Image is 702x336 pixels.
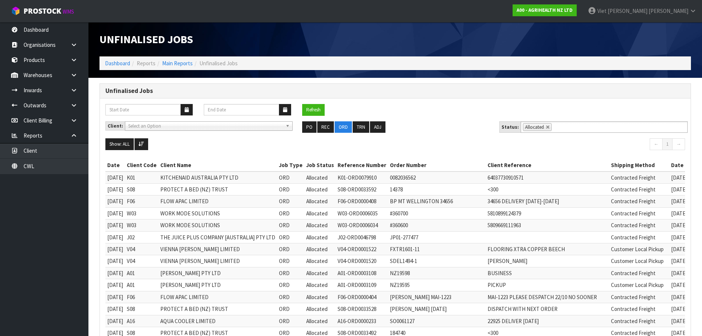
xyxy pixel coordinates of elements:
td: Contracted Freight [609,291,669,303]
th: Client Reference [486,159,609,171]
td: V04-ORD0001520 [336,255,388,267]
img: cube-alt.png [11,6,20,15]
td: 5809669111963 [486,219,609,231]
button: ORD [335,121,352,133]
td: Contracted Freight [609,183,669,195]
td: [DATE] [105,267,125,279]
td: K01 [125,172,158,184]
td: JP01-277477 [388,231,486,243]
span: Allocated [306,246,328,253]
td: [PERSON_NAME] [486,255,609,267]
td: A16-ORD0000233 [336,315,388,327]
td: W03 [125,207,158,219]
td: #360600 [388,219,486,231]
td: Customer Local Pickup [609,255,669,267]
td: J02 [125,231,158,243]
td: F06 [125,291,158,303]
td: F06-ORD0000404 [336,291,388,303]
button: Show: ALL [105,138,134,150]
td: KITCHENAID AUSTRALIA PTY LTD [158,172,277,184]
td: FLOW APAC LIMITED [158,291,277,303]
td: 64037730910571 [486,172,609,184]
th: Job Status [304,159,336,171]
span: Allocated [306,257,328,264]
strong: A00 - AGRIHEALTH NZ LTD [517,7,573,13]
span: Allocated [306,281,328,288]
td: FLOW APAC LIMITED [158,195,277,207]
strong: Status: [502,124,519,130]
td: FXTR1601-11 [388,243,486,255]
td: <300 [486,183,609,195]
a: ← [650,138,663,150]
td: Contracted Freight [609,195,669,207]
td: S08 [125,303,158,315]
td: SO0061127 [388,315,486,327]
td: ORD [277,303,304,315]
span: Allocated [306,318,328,325]
td: BUSINESS [486,267,609,279]
td: 14378 [388,183,486,195]
th: Order Number [388,159,486,171]
a: 1 [662,138,673,150]
td: [DATE] [105,315,125,327]
td: [DATE] [105,243,125,255]
td: [DATE] [105,231,125,243]
td: A01-ORD0003109 [336,279,388,291]
span: [PERSON_NAME] [649,7,688,14]
td: 5810899124379 [486,207,609,219]
td: [DATE] [105,219,125,231]
td: [PERSON_NAME] PTY LTD [158,279,277,291]
span: Unfinalised Jobs [99,32,193,46]
td: A16 [125,315,158,327]
td: [DATE] [105,195,125,207]
td: W03-ORD0006035 [336,207,388,219]
td: Contracted Freight [609,207,669,219]
td: Contracted Freight [609,303,669,315]
button: TRN [353,121,369,133]
td: PROTECT A BED (NZ) TRUST [158,303,277,315]
td: S08 [125,183,158,195]
h3: Unfinalised Jobs [105,87,685,94]
button: REC [317,121,334,133]
td: 0082036562 [388,172,486,184]
td: ORD [277,183,304,195]
td: A01 [125,267,158,279]
td: [PERSON_NAME] [DATE] [388,303,486,315]
small: WMS [63,8,74,15]
td: A01-ORD0003108 [336,267,388,279]
span: Reports [137,60,156,67]
td: 34656 DELIVERY [DATE]-[DATE] [486,195,609,207]
td: ORD [277,219,304,231]
span: Allocated [306,198,328,205]
td: ORD [277,279,304,291]
td: Contracted Freight [609,172,669,184]
strong: Client: [108,123,123,129]
td: AQUA COOLER LIMITED [158,315,277,327]
td: [PERSON_NAME] MAI-1223 [388,291,486,303]
th: Client Name [158,159,277,171]
td: ORD [277,195,304,207]
td: [DATE] [105,207,125,219]
td: Contracted Freight [609,219,669,231]
th: Reference Number [336,159,388,171]
td: NZ19595 [388,279,486,291]
span: ProStock [24,6,61,16]
td: Customer Local Pickup [609,243,669,255]
th: Job Type [277,159,304,171]
td: [DATE] [105,255,125,267]
td: [DATE] [105,183,125,195]
span: Allocated [306,174,328,181]
td: DISPATCH WITH NEXT ORDER [486,303,609,315]
td: Contracted Freight [609,315,669,327]
td: MAI-1223 PLEASE DESPATCH 22/10 NO SOONER [486,291,609,303]
td: J02-ORD0046798 [336,231,388,243]
td: [DATE] [105,279,125,291]
span: Allocated [306,222,328,229]
span: Allocated [525,124,544,130]
td: V04-ORD0001522 [336,243,388,255]
td: VIENNA [PERSON_NAME] LIMITED [158,243,277,255]
a: Dashboard [105,60,130,67]
td: ORD [277,315,304,327]
td: ORD [277,207,304,219]
input: Start Date [105,104,181,115]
